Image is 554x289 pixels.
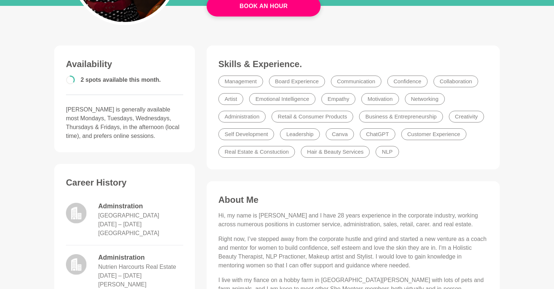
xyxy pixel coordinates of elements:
dd: Adminstration [98,201,183,211]
img: logo [66,254,86,275]
img: logo [66,203,86,223]
p: Hi, my name is [PERSON_NAME] and I have 28 years experience in the corporate industry, working ac... [218,211,488,229]
dd: [PERSON_NAME] [98,280,147,289]
span: 2 spots available this month. [81,77,161,83]
h3: About Me [218,194,488,205]
dd: [GEOGRAPHIC_DATA] [98,211,159,220]
dd: Nutrien Harcourts Real Estate [98,263,176,271]
p: [PERSON_NAME] is generally available most Mondays, Tuesdays, Wednesdays, Thursdays & Fridays, in ... [66,105,183,140]
time: [DATE] – [DATE] [98,272,142,279]
dd: [GEOGRAPHIC_DATA] [98,229,159,238]
dd: Aug 2010 – Nov 2017 [98,220,142,229]
dd: Feb 2020 – Oct 2024 [98,271,142,280]
h3: Skills & Experience. [218,59,488,70]
h3: Availability [66,59,183,70]
time: [DATE] – [DATE] [98,221,142,227]
p: Right now, I’ve stepped away from the corporate hustle and grind and started a new venture as a c... [218,235,488,270]
h3: Career History [66,177,183,188]
dd: Administration [98,253,183,263]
